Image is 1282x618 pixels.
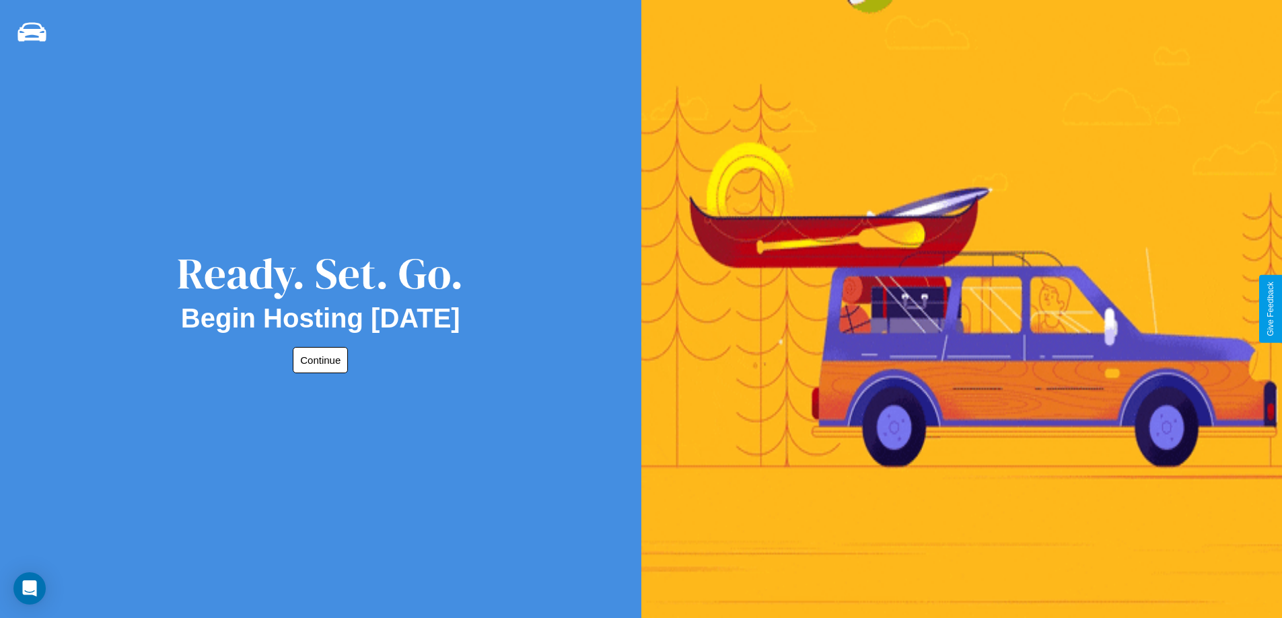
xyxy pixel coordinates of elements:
[1266,282,1275,336] div: Give Feedback
[181,303,460,334] h2: Begin Hosting [DATE]
[13,572,46,605] div: Open Intercom Messenger
[177,243,464,303] div: Ready. Set. Go.
[293,347,348,373] button: Continue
